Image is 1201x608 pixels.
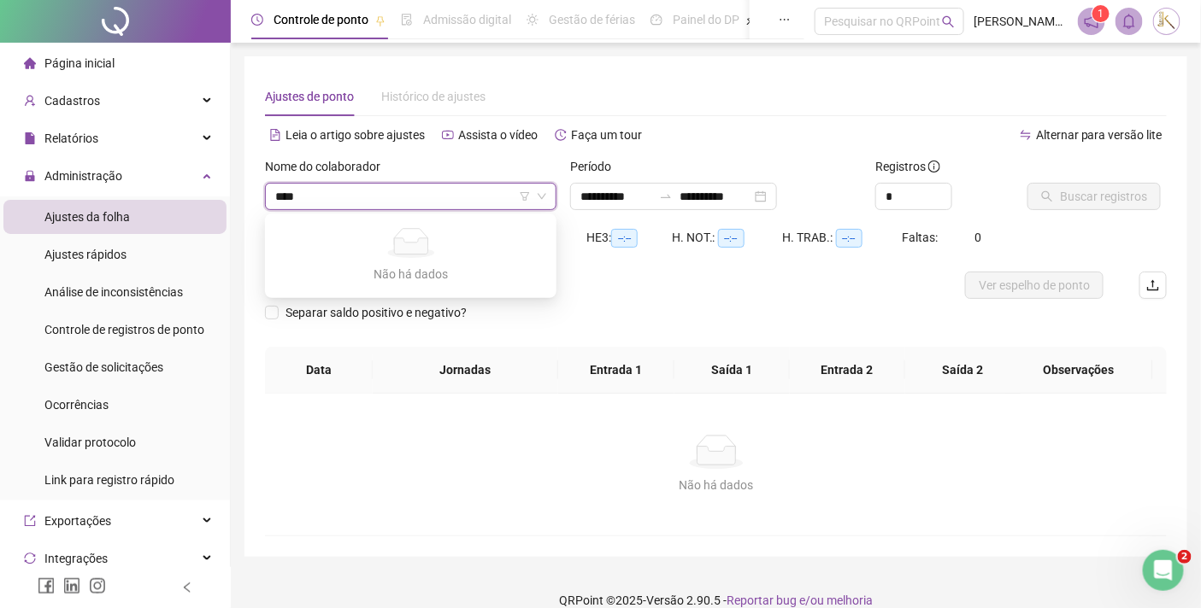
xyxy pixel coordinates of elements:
[44,552,108,565] span: Integrações
[181,582,193,593] span: left
[63,577,80,594] span: linkedin
[286,476,1147,494] div: Não há dados
[673,13,739,26] span: Painel do DP
[44,514,111,528] span: Exportações
[24,95,36,107] span: user-add
[1178,550,1192,564] span: 2
[279,303,474,322] span: Separar saldo positivo e negativo?
[746,15,757,26] span: pushpin
[727,593,873,607] span: Reportar bug e/ou melhoria
[555,129,567,141] span: history
[965,272,1104,299] button: Ver espelho de ponto
[1146,278,1160,292] span: upload
[44,398,109,412] span: Ocorrências
[458,128,538,142] span: Assista o vídeo
[1092,5,1110,22] sup: 1
[1019,360,1139,379] span: Observações
[1005,347,1152,394] th: Observações
[1122,14,1137,29] span: bell
[44,210,130,224] span: Ajustes da folha
[718,229,745,248] span: --:--
[401,14,413,26] span: file-done
[783,228,903,248] div: H. TRAB.:
[527,14,539,26] span: sun
[44,285,183,299] span: Análise de inconsistências
[24,515,36,527] span: export
[44,94,100,108] span: Cadastros
[89,577,106,594] span: instagram
[672,228,783,248] div: H. NOT.:
[44,169,122,183] span: Administração
[44,248,127,261] span: Ajustes rápidos
[44,436,136,449] span: Validar protocolo
[674,347,790,394] th: Saída 1
[928,161,940,172] span: info-circle
[442,129,454,141] span: youtube
[659,190,673,203] span: to
[651,14,662,26] span: dashboard
[373,347,559,394] th: Jornadas
[836,229,862,248] span: --:--
[24,57,36,69] span: home
[44,473,174,487] span: Link para registro rápido
[571,128,642,142] span: Faça um tour
[942,15,955,28] span: search
[381,90,486,103] span: Histórico de ajustes
[251,14,263,26] span: clock-circle
[558,347,674,394] th: Entrada 1
[646,593,684,607] span: Versão
[1020,129,1032,141] span: swap
[1036,128,1163,142] span: Alternar para versão lite
[1027,183,1161,210] button: Buscar registros
[375,15,386,26] span: pushpin
[1084,14,1099,29] span: notification
[44,132,98,145] span: Relatórios
[549,13,635,26] span: Gestão de férias
[423,13,511,26] span: Admissão digital
[1098,8,1104,20] span: 1
[975,231,982,244] span: 0
[659,190,673,203] span: swap-right
[1154,9,1180,34] img: 75171
[286,265,536,284] div: Não há dados
[611,229,638,248] span: --:--
[286,128,425,142] span: Leia o artigo sobre ajustes
[44,323,204,336] span: Controle de registros de ponto
[265,90,354,103] span: Ajustes de ponto
[265,347,373,394] th: Data
[24,552,36,564] span: sync
[875,157,940,176] span: Registros
[779,14,791,26] span: ellipsis
[24,170,36,182] span: lock
[905,347,1021,394] th: Saída 2
[903,231,941,244] span: Faltas:
[586,228,672,248] div: HE 3:
[269,129,281,141] span: file-text
[44,56,115,70] span: Página inicial
[265,157,392,176] label: Nome do colaborador
[570,157,622,176] label: Período
[1143,550,1184,591] iframe: Intercom live chat
[24,132,36,144] span: file
[520,191,530,202] span: filter
[274,13,368,26] span: Controle de ponto
[537,191,547,202] span: down
[38,577,55,594] span: facebook
[974,12,1068,31] span: [PERSON_NAME] - GRUPO JK
[790,347,905,394] th: Entrada 2
[44,360,163,374] span: Gestão de solicitações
